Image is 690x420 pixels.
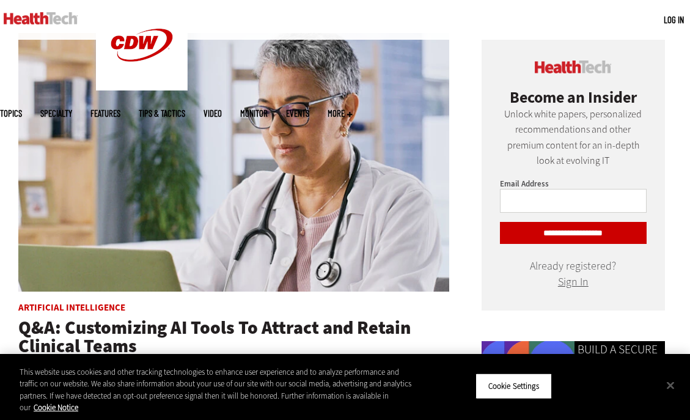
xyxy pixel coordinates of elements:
[18,33,449,293] a: doctor on laptop
[204,109,222,118] a: Video
[240,109,268,118] a: MonITor
[500,262,647,286] div: Already registered?
[18,33,449,292] img: doctor on laptop
[34,402,78,413] a: More information about your privacy
[139,109,185,118] a: Tips & Tactics
[475,374,552,399] button: Cookie Settings
[500,179,549,189] label: Email Address
[96,81,188,94] a: CDW
[657,372,684,399] button: Close
[664,13,684,26] div: User menu
[510,87,637,108] span: Become an Insider
[18,301,125,314] a: Artificial Intelligence
[328,109,353,118] span: More
[90,109,120,118] a: Features
[40,109,72,118] span: Specialty
[664,14,684,25] a: Log in
[578,344,662,367] a: BUILD A SECURE FOUNDATION
[20,366,414,414] div: This website uses cookies and other tracking technologies to enhance user experience and to analy...
[500,106,647,169] p: Unlock white papers, personalized recommendations and other premium content for an in-depth look ...
[286,109,309,118] a: Events
[18,315,411,358] a: Q&A: Customizing AI Tools To Attract and Retain Clinical Teams
[558,274,589,289] a: Sign In
[4,12,78,24] img: Home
